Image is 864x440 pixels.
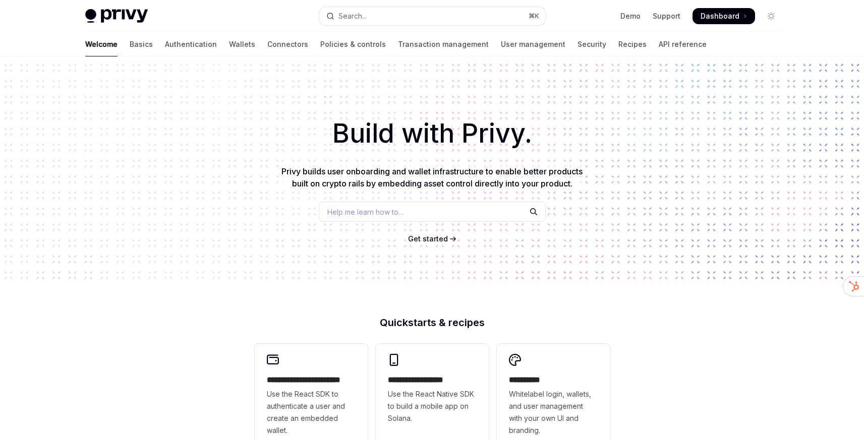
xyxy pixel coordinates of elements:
[408,234,448,243] span: Get started
[281,166,583,188] span: Privy builds user onboarding and wallet infrastructure to enable better products built on crypto ...
[255,318,610,328] h2: Quickstarts & recipes
[701,11,739,21] span: Dashboard
[165,32,217,56] a: Authentication
[130,32,153,56] a: Basics
[320,32,386,56] a: Policies & controls
[229,32,255,56] a: Wallets
[338,10,367,22] div: Search...
[618,32,647,56] a: Recipes
[388,388,477,424] span: Use the React Native SDK to build a mobile app on Solana.
[398,32,489,56] a: Transaction management
[85,32,118,56] a: Welcome
[653,11,680,21] a: Support
[693,8,755,24] a: Dashboard
[659,32,707,56] a: API reference
[501,32,565,56] a: User management
[509,388,598,436] span: Whitelabel login, wallets, and user management with your own UI and branding.
[620,11,641,21] a: Demo
[16,114,848,153] h1: Build with Privy.
[85,9,148,23] img: light logo
[578,32,606,56] a: Security
[327,207,404,217] span: Help me learn how to…
[529,12,539,20] span: ⌘ K
[267,32,308,56] a: Connectors
[319,7,545,25] button: Open search
[408,234,448,244] a: Get started
[763,8,779,24] button: Toggle dark mode
[267,388,356,436] span: Use the React SDK to authenticate a user and create an embedded wallet.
